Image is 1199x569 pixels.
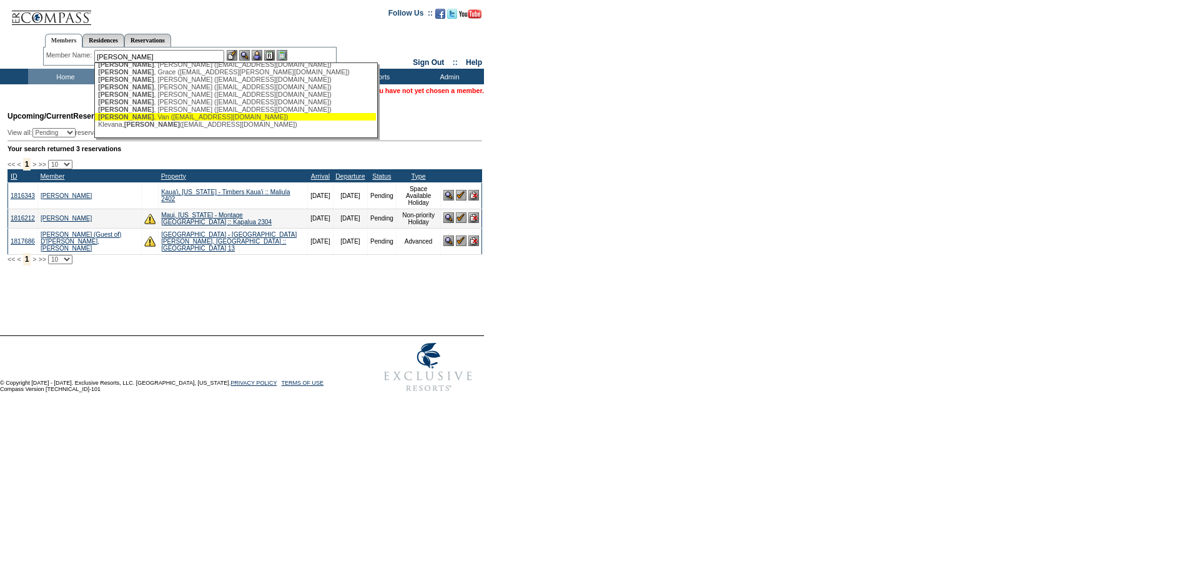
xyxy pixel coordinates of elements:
td: Pending [368,182,397,209]
span: :: [453,58,458,67]
td: [DATE] [308,209,333,228]
td: Pending [368,228,397,254]
td: Pending [368,209,397,228]
div: Your search returned 3 reservations [7,145,482,152]
span: You have not yet chosen a member. [372,87,484,94]
div: Member Name: [46,50,94,61]
span: >> [38,255,46,263]
td: Space Available Holiday [396,182,441,209]
div: , Van ([EMAIL_ADDRESS][DOMAIN_NAME]) [98,113,373,121]
a: Kaua'i, [US_STATE] - Timbers Kaua'i :: Maliula 2402 [161,189,290,202]
img: b_calculator.gif [277,50,287,61]
a: 1816212 [11,215,35,222]
div: View all: reservations owned by: [7,128,317,137]
img: Follow us on Twitter [447,9,457,19]
td: [DATE] [333,228,367,254]
td: Advanced [396,228,441,254]
img: There are insufficient days and/or tokens to cover this reservation [144,235,155,247]
a: [PERSON_NAME] [41,192,92,199]
img: View [239,50,250,61]
div: , [PERSON_NAME] ([EMAIL_ADDRESS][DOMAIN_NAME]) [98,76,373,83]
td: [DATE] [333,182,367,209]
a: [PERSON_NAME] [41,215,92,222]
a: 1816343 [11,192,35,199]
img: View Reservation [443,212,454,223]
td: [DATE] [308,228,333,254]
img: Cancel Reservation [468,190,479,200]
img: View Reservation [443,190,454,200]
a: Status [372,172,391,180]
a: Property [161,172,186,180]
span: Reservations [7,112,121,121]
span: >> [38,161,46,168]
a: [PERSON_NAME] (Guest of) D'[PERSON_NAME], [PERSON_NAME] [41,231,121,252]
a: Type [412,172,426,180]
div: , [PERSON_NAME] ([EMAIL_ADDRESS][DOMAIN_NAME]) [98,106,373,113]
img: Impersonate [252,50,262,61]
span: 1 [23,253,31,265]
span: [PERSON_NAME] [98,98,154,106]
span: > [32,255,36,263]
a: Subscribe to our YouTube Channel [459,12,481,20]
img: View Reservation [443,235,454,246]
span: Upcoming/Current [7,112,73,121]
td: [DATE] [333,209,367,228]
a: Maui, [US_STATE] - Montage [GEOGRAPHIC_DATA] :: Kapalua 2304 [161,212,272,225]
div: , [PERSON_NAME] ([EMAIL_ADDRESS][DOMAIN_NAME]) [98,98,373,106]
span: [PERSON_NAME] [98,61,154,68]
a: Become our fan on Facebook [435,12,445,20]
td: Non-priority Holiday [396,209,441,228]
img: Exclusive Resorts [372,336,484,398]
td: [DATE] [308,182,333,209]
a: Reservations [124,34,171,47]
a: PRIVACY POLICY [230,380,277,386]
span: [PERSON_NAME] [98,83,154,91]
a: Residences [82,34,124,47]
img: There are insufficient days and/or tokens to cover this reservation [144,213,155,224]
img: Confirm Reservation [456,212,466,223]
img: Subscribe to our YouTube Channel [459,9,481,19]
img: Reservations [264,50,275,61]
img: Confirm Reservation [456,235,466,246]
span: [PERSON_NAME] [98,68,154,76]
span: [PERSON_NAME] [98,76,154,83]
a: 1817686 [11,238,35,245]
a: ID [11,172,17,180]
span: 1 [23,158,31,171]
img: Become our fan on Facebook [435,9,445,19]
a: Sign Out [413,58,444,67]
td: Home [28,69,100,84]
a: Help [466,58,482,67]
span: [PERSON_NAME] [98,106,154,113]
a: TERMS OF USE [282,380,324,386]
td: Admin [412,69,484,84]
span: << [7,255,15,263]
a: Member [40,172,64,180]
div: Klevana, ([EMAIL_ADDRESS][DOMAIN_NAME]) [98,121,373,128]
div: , [PERSON_NAME] ([EMAIL_ADDRESS][DOMAIN_NAME]) [98,83,373,91]
img: Confirm Reservation [456,190,466,200]
img: Cancel Reservation [468,235,479,246]
span: [PERSON_NAME] [98,91,154,98]
span: [PERSON_NAME] [98,113,154,121]
td: Follow Us :: [388,7,433,22]
a: [GEOGRAPHIC_DATA] - [GEOGRAPHIC_DATA][PERSON_NAME], [GEOGRAPHIC_DATA] :: [GEOGRAPHIC_DATA] 13 [161,231,297,252]
span: > [32,161,36,168]
a: Follow us on Twitter [447,12,457,20]
a: Members [45,34,83,47]
a: Arrival [311,172,330,180]
span: << [7,161,15,168]
img: b_edit.gif [227,50,237,61]
div: , [PERSON_NAME] ([EMAIL_ADDRESS][DOMAIN_NAME]) [98,91,373,98]
span: < [17,255,21,263]
div: , [PERSON_NAME] ([EMAIL_ADDRESS][DOMAIN_NAME]) [98,61,373,68]
span: < [17,161,21,168]
span: [PERSON_NAME] [124,121,180,128]
a: Departure [335,172,365,180]
img: Cancel Reservation [468,212,479,223]
div: , Grace ([EMAIL_ADDRESS][PERSON_NAME][DOMAIN_NAME]) [98,68,373,76]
